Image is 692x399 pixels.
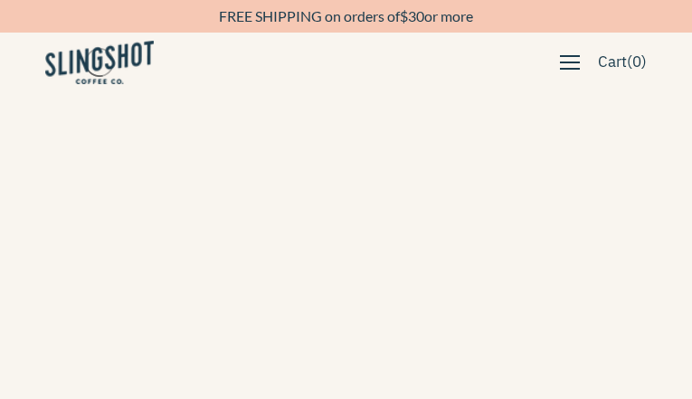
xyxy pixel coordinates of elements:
[400,7,408,24] span: $
[641,50,647,74] span: )
[627,50,632,74] span: (
[632,52,641,71] span: 0
[408,7,424,24] span: 30
[589,41,656,83] a: Cart(0)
